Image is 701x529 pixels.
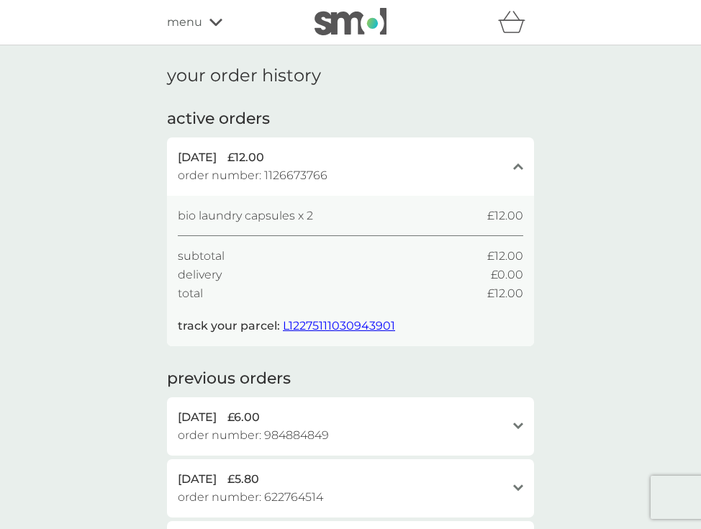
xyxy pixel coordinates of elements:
span: £12.00 [487,247,523,266]
p: track your parcel: [178,317,395,335]
span: total [178,284,203,303]
span: menu [167,13,202,32]
span: [DATE] [178,408,217,427]
h2: previous orders [167,368,291,390]
span: order number: 1126673766 [178,166,327,185]
span: £12.00 [487,284,523,303]
span: subtotal [178,247,225,266]
span: £12.00 [227,148,264,167]
span: order number: 984884849 [178,426,329,445]
span: [DATE] [178,148,217,167]
span: £5.80 [227,470,259,489]
img: smol [315,8,386,35]
span: £6.00 [227,408,260,427]
h1: your order history [167,65,321,86]
span: order number: 622764514 [178,488,323,507]
span: [DATE] [178,470,217,489]
span: £0.00 [491,266,523,284]
span: bio laundry capsules x 2 [178,207,313,225]
div: basket [498,8,534,37]
a: L12275111030943901 [283,319,395,333]
h2: active orders [167,108,270,130]
span: delivery [178,266,222,284]
span: £12.00 [487,207,523,225]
